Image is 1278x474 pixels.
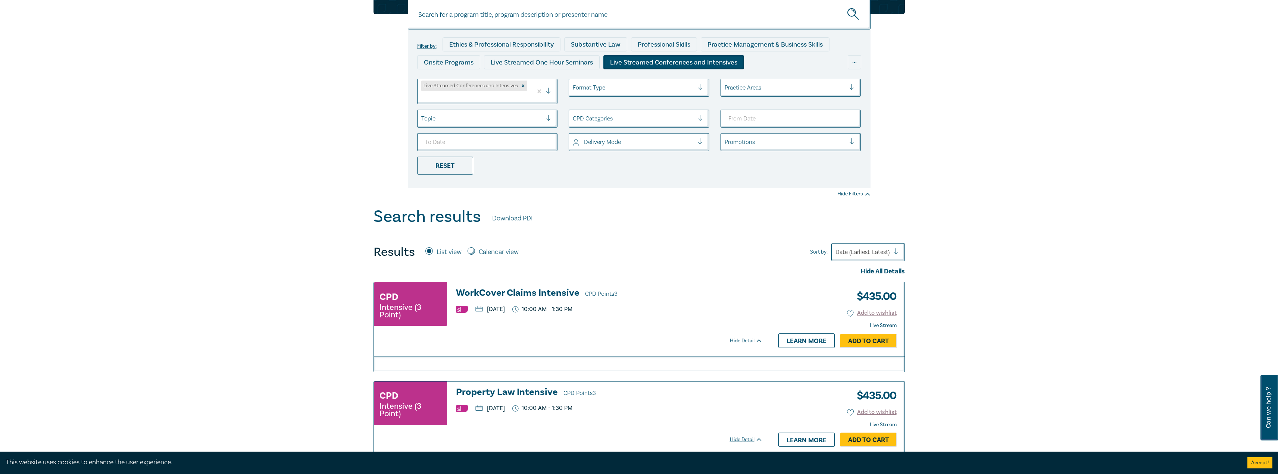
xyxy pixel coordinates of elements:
[870,322,897,329] strong: Live Stream
[778,333,835,348] a: Learn more
[629,73,710,87] div: 10 CPD Point Packages
[1247,457,1272,468] button: Accept cookies
[417,157,473,175] div: Reset
[456,405,468,412] img: Substantive Law
[484,55,600,69] div: Live Streamed One Hour Seminars
[847,408,897,417] button: Add to wishlist
[870,421,897,428] strong: Live Stream
[475,405,505,411] p: [DATE]
[456,306,468,313] img: Substantive Law
[835,248,837,256] input: Sort by
[725,138,726,146] input: select
[417,73,535,87] div: Live Streamed Practical Workshops
[6,458,1236,467] div: This website uses cookies to enhance the user experience.
[475,306,505,312] p: [DATE]
[437,247,462,257] label: List view
[379,389,398,402] h3: CPD
[701,37,829,51] div: Practice Management & Business Skills
[563,389,596,397] span: CPD Points 3
[631,37,697,51] div: Professional Skills
[778,433,835,447] a: Learn more
[421,93,423,101] input: select
[564,37,627,51] div: Substantive Law
[456,288,763,299] h3: WorkCover Claims Intensive
[573,138,574,146] input: select
[456,387,763,398] h3: Property Law Intensive
[585,290,618,298] span: CPD Points 3
[379,304,441,318] small: Intensive (3 Point)
[1265,379,1272,436] span: Can we help ?
[379,402,441,417] small: Intensive (3 Point)
[840,433,897,447] a: Add to Cart
[374,267,905,276] div: Hide All Details
[837,190,871,198] div: Hide Filters
[730,436,771,443] div: Hide Detail
[810,248,828,256] span: Sort by:
[840,334,897,348] a: Add to Cart
[730,337,771,345] div: Hide Detail
[512,405,573,412] p: 10:00 AM - 1:30 PM
[456,387,763,398] a: Property Law Intensive CPD Points3
[847,309,897,317] button: Add to wishlist
[479,247,519,257] label: Calendar view
[573,84,574,92] input: select
[512,306,573,313] p: 10:00 AM - 1:30 PM
[492,214,534,223] a: Download PDF
[539,73,625,87] div: Pre-Recorded Webcasts
[721,110,861,128] input: From Date
[714,73,783,87] div: National Programs
[573,114,574,123] input: select
[848,55,861,69] div: ...
[421,81,519,91] div: Live Streamed Conferences and Intensives
[374,245,415,260] h4: Results
[417,133,558,151] input: To Date
[443,37,560,51] div: Ethics & Professional Responsibility
[725,84,726,92] input: select
[421,114,423,123] input: select
[851,288,897,305] h3: $ 435.00
[417,55,480,69] div: Onsite Programs
[379,290,398,304] h3: CPD
[603,55,744,69] div: Live Streamed Conferences and Intensives
[851,387,897,404] h3: $ 435.00
[417,43,437,49] label: Filter by:
[519,81,527,91] div: Remove Live Streamed Conferences and Intensives
[374,207,481,226] h1: Search results
[456,288,763,299] a: WorkCover Claims Intensive CPD Points3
